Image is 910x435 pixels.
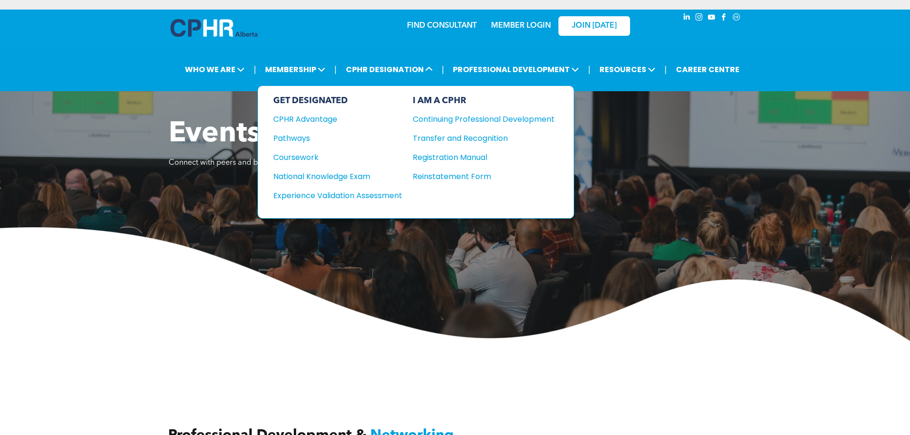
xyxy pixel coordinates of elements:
a: linkedin [682,12,692,25]
span: Events [169,120,260,149]
li: | [334,60,337,79]
div: Reinstatement Form [413,170,540,182]
img: A blue and white logo for cp alberta [171,19,257,37]
span: RESOURCES [597,61,658,78]
a: FIND CONSULTANT [407,22,477,30]
div: Coursework [273,151,389,163]
a: National Knowledge Exam [273,170,402,182]
span: WHO WE ARE [182,61,247,78]
a: CAREER CENTRE [673,61,742,78]
div: CPHR Advantage [273,113,389,125]
span: JOIN [DATE] [572,21,617,31]
li: | [254,60,256,79]
a: Social network [731,12,742,25]
span: PROFESSIONAL DEVELOPMENT [450,61,582,78]
span: MEMBERSHIP [262,61,328,78]
a: Transfer and Recognition [413,132,555,144]
div: Registration Manual [413,151,540,163]
div: National Knowledge Exam [273,170,389,182]
div: GET DESIGNATED [273,95,402,106]
a: Reinstatement Form [413,170,555,182]
a: Pathways [273,132,402,144]
div: Pathways [273,132,389,144]
a: instagram [694,12,705,25]
a: Continuing Professional Development [413,113,555,125]
a: Coursework [273,151,402,163]
a: Registration Manual [413,151,555,163]
a: facebook [719,12,729,25]
a: youtube [707,12,717,25]
li: | [664,60,667,79]
a: CPHR Advantage [273,113,402,125]
span: Connect with peers and broaden your learning! [169,159,334,167]
div: Continuing Professional Development [413,113,540,125]
div: I AM A CPHR [413,95,555,106]
a: Experience Validation Assessment [273,190,402,202]
a: MEMBER LOGIN [491,22,551,30]
li: | [442,60,444,79]
a: JOIN [DATE] [558,16,630,36]
span: CPHR DESIGNATION [343,61,436,78]
li: | [588,60,590,79]
div: Experience Validation Assessment [273,190,389,202]
div: Transfer and Recognition [413,132,540,144]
